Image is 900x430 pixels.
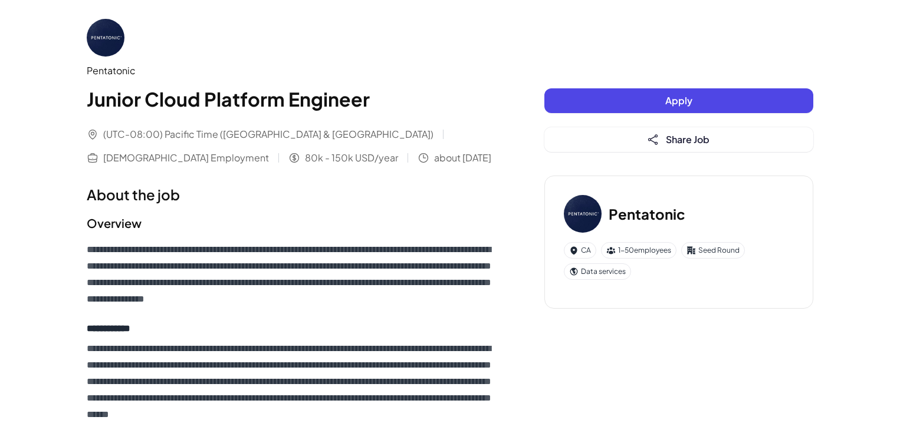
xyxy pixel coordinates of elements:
span: Share Job [666,133,710,145]
div: Data services [564,263,631,280]
h1: Junior Cloud Platform Engineer [87,85,497,113]
span: 80k - 150k USD/year [305,151,398,165]
div: Seed Round [681,242,745,259]
h2: Overview [87,214,497,232]
h1: About the job [87,184,497,205]
span: about [DATE] [434,151,491,165]
div: 1-50 employees [601,242,676,259]
div: Pentatonic [87,64,497,78]
img: Pe [87,19,124,57]
button: Share Job [544,127,813,152]
img: Pe [564,195,602,233]
span: Apply [665,94,692,107]
h3: Pentatonic [609,203,685,224]
span: (UTC-08:00) Pacific Time ([GEOGRAPHIC_DATA] & [GEOGRAPHIC_DATA]) [103,127,433,141]
button: Apply [544,88,813,113]
span: [DEMOGRAPHIC_DATA] Employment [103,151,269,165]
div: CA [564,242,596,259]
